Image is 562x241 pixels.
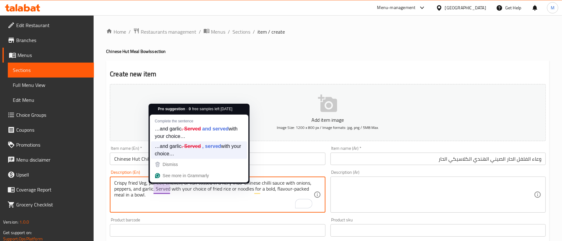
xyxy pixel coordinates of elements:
span: Image Size: 1200 x 800 px / Image formats: jpg, png / 5MB Max. [277,124,379,131]
span: M [551,4,555,11]
span: Full Menu View [13,81,89,89]
div: Menu-management [377,4,416,12]
input: Enter name Ar [330,153,546,165]
nav: breadcrumb [106,28,550,36]
button: Add item imageImage Size: 1200 x 800 px / Image formats: jpg, png / 5MB Max. [110,84,546,141]
div: [GEOGRAPHIC_DATA] [445,4,486,11]
span: Menu disclaimer [16,156,89,163]
a: Coverage Report [2,182,94,197]
a: Menus [203,28,225,36]
span: Restaurants management [141,28,196,35]
a: Menus [2,48,94,63]
a: Menu disclaimer [2,152,94,167]
span: item / create [257,28,285,35]
a: Grocery Checklist [2,197,94,212]
span: Coupons [16,126,89,134]
a: Promotions [2,137,94,152]
a: Branches [2,33,94,48]
span: Choice Groups [16,111,89,119]
a: Edit Menu [8,92,94,107]
span: Version: [3,218,18,226]
span: Menus [211,28,225,35]
span: Upsell [16,171,89,178]
span: Get support on: [3,229,32,237]
h4: Chinese Hut Meal Bowls section [106,48,550,54]
p: Add item image [120,116,536,124]
span: Branches [16,36,89,44]
li: / [129,28,131,35]
span: Menus [17,51,89,59]
li: / [253,28,255,35]
input: Please enter product sku [330,224,546,237]
a: Choice Groups [2,107,94,122]
span: Edit Menu [13,96,89,104]
span: Sections [13,66,89,74]
a: Edit Restaurant [2,18,94,33]
a: Coupons [2,122,94,137]
span: Edit Restaurant [16,21,89,29]
h2: Create new item [110,69,546,79]
span: Promotions [16,141,89,149]
a: Upsell [2,167,94,182]
li: / [228,28,230,35]
a: Full Menu View [8,78,94,92]
input: Please enter product barcode [110,224,325,237]
a: Home [106,28,126,35]
textarea: To enrich screen reader interactions, please activate Accessibility in Grammarly extension settings [114,180,313,210]
input: Enter name En [110,153,325,165]
li: / [199,28,201,35]
span: 1.0.0 [19,218,29,226]
span: Grocery Checklist [16,201,89,208]
a: Sections [8,63,94,78]
a: Sections [232,28,250,35]
a: Restaurants management [133,28,196,36]
span: Coverage Report [16,186,89,193]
